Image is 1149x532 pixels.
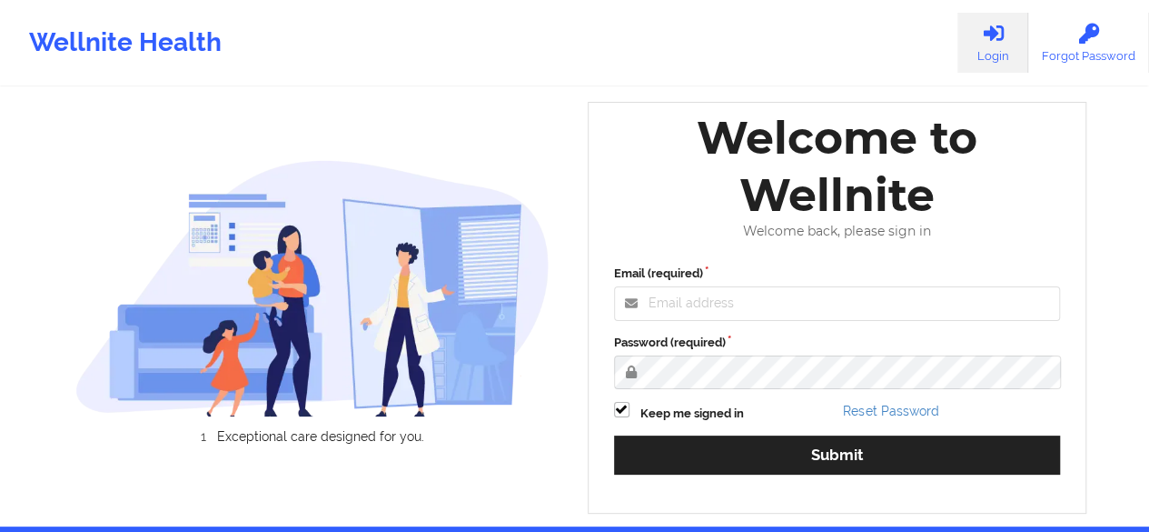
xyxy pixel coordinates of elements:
[843,404,938,418] a: Reset Password
[614,436,1061,475] button: Submit
[614,286,1061,321] input: Email address
[75,159,550,417] img: wellnite-auth-hero_200.c722682e.png
[601,109,1074,224] div: Welcome to Wellnite
[1028,13,1149,73] a: Forgot Password
[957,13,1028,73] a: Login
[601,224,1074,239] div: Welcome back, please sign in
[614,265,1061,283] label: Email (required)
[614,334,1061,352] label: Password (required)
[640,405,744,423] label: Keep me signed in
[92,429,550,444] li: Exceptional care designed for you.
